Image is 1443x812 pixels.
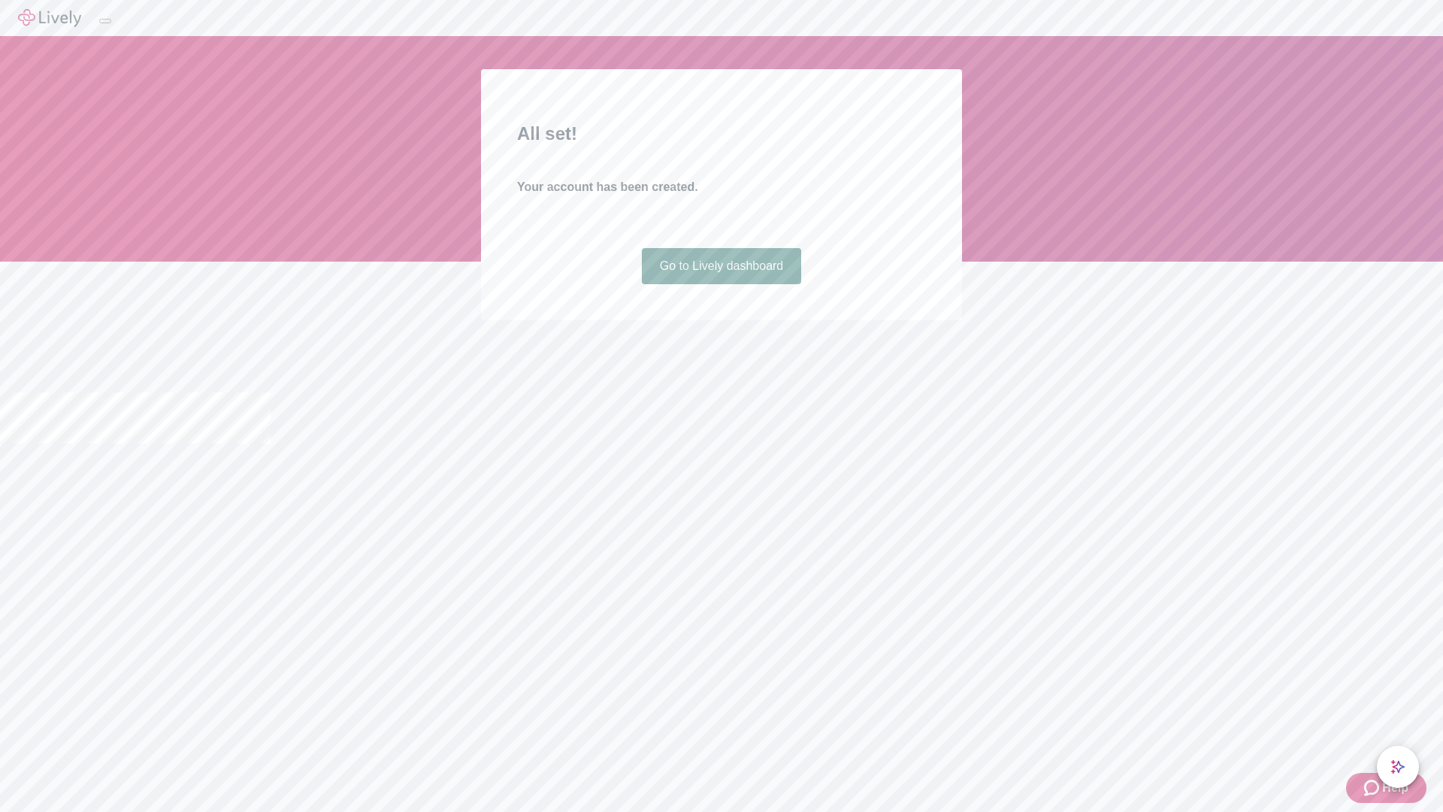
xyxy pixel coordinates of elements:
[517,178,926,196] h4: Your account has been created.
[1377,746,1419,788] button: chat
[517,120,926,147] h2: All set!
[1382,779,1408,797] span: Help
[1346,773,1426,803] button: Zendesk support iconHelp
[99,19,111,23] button: Log out
[1364,779,1382,797] svg: Zendesk support icon
[18,9,81,27] img: Lively
[642,248,802,284] a: Go to Lively dashboard
[1390,759,1405,774] svg: Lively AI Assistant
